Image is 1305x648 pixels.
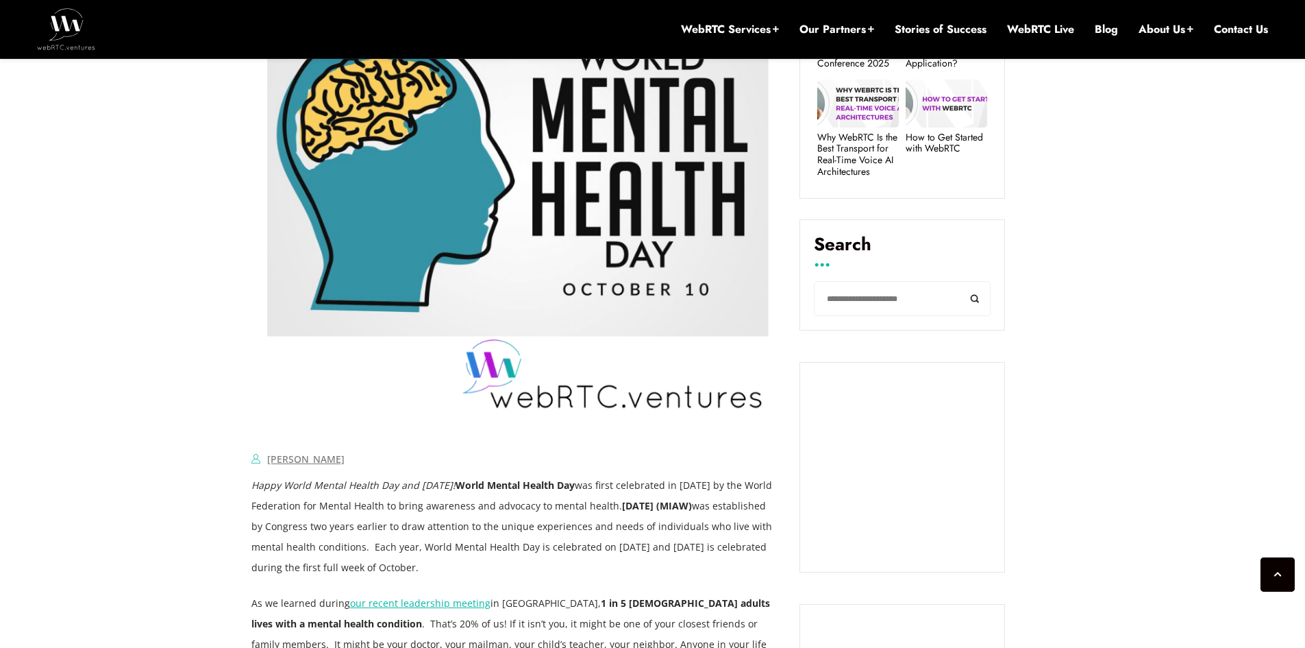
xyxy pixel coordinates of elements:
[1214,22,1268,37] a: Contact Us
[906,23,987,69] a: How Much Does It Really Cost to Build and Run a WebRTC Application?
[37,8,95,49] img: WebRTC.ventures
[817,132,899,178] a: Why WebRTC Is the Best Transport for Real-Time Voice AI Architectures
[799,22,874,37] a: Our Partners
[817,23,899,69] a: [DOMAIN_NAME] Visits IIT Real Time Communication Conference 2025
[251,597,770,630] strong: 1 in 5 [DEMOGRAPHIC_DATA] adults lives with a mental health condition
[251,479,456,492] span: Happy World Mental Health Day and [DATE]!
[267,453,345,466] a: [PERSON_NAME]
[350,597,490,610] a: our recent leadership meeting
[1007,22,1074,37] a: WebRTC Live
[814,234,991,265] label: Search
[895,22,986,37] a: Stories of Success
[681,22,779,37] a: WebRTC Services
[814,376,991,559] iframe: Embedded CTA
[456,479,575,492] b: World Mental Health Day
[1095,22,1118,37] a: Blog
[1139,22,1193,37] a: About Us
[960,281,991,316] button: Search
[906,132,987,155] a: How to Get Started with WebRTC
[251,597,350,610] span: As we learned during
[622,499,692,512] b: [DATE] (MIAW)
